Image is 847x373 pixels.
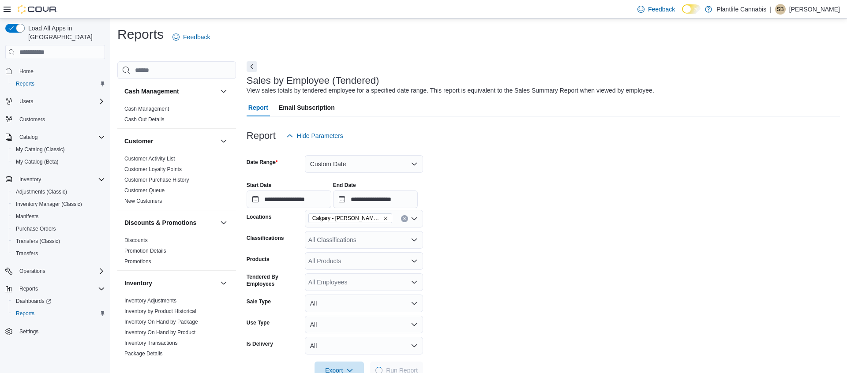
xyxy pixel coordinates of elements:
div: Cash Management [117,104,236,128]
a: Package Details [124,351,163,357]
div: Customer [117,153,236,210]
span: Purchase Orders [16,225,56,232]
button: Customer [218,136,229,146]
span: Customer Loyalty Points [124,166,182,173]
button: Cash Management [124,87,217,96]
span: Dashboards [16,298,51,305]
button: Reports [16,283,41,294]
span: Inventory [19,176,41,183]
button: Clear input [401,215,408,222]
a: Transfers [12,248,41,259]
button: My Catalog (Beta) [9,156,109,168]
img: Cova [18,5,57,14]
a: Feedback [634,0,678,18]
button: Custom Date [305,155,423,173]
a: Customers [16,114,49,125]
input: Press the down key to open a popover containing a calendar. [333,190,418,208]
h1: Reports [117,26,164,43]
span: Hide Parameters [297,131,343,140]
a: Purchase Orders [12,224,60,234]
button: Remove Calgary - Shepard Regional from selection in this group [383,216,388,221]
button: Settings [2,325,109,338]
p: [PERSON_NAME] [789,4,840,15]
span: Customer Activity List [124,155,175,162]
span: Home [16,65,105,76]
span: Reports [19,285,38,292]
a: Promotions [124,258,151,265]
button: Cash Management [218,86,229,97]
a: Transfers (Classic) [12,236,64,246]
span: Report [248,99,268,116]
span: Feedback [183,33,210,41]
h3: Inventory [124,279,152,287]
span: Users [19,98,33,105]
h3: Report [247,131,276,141]
span: Inventory Manager (Classic) [12,199,105,209]
a: Inventory On Hand by Package [124,319,198,325]
span: Transfers (Classic) [12,236,105,246]
button: Inventory [16,174,45,185]
a: Settings [16,326,42,337]
button: Users [16,96,37,107]
a: Discounts [124,237,148,243]
span: SB [777,4,784,15]
span: My Catalog (Beta) [16,158,59,165]
label: Start Date [247,182,272,189]
button: My Catalog (Classic) [9,143,109,156]
button: Operations [16,266,49,276]
div: View sales totals by tendered employee for a specified date range. This report is equivalent to t... [247,86,654,95]
a: Inventory by Product Historical [124,308,196,314]
span: Feedback [648,5,675,14]
span: Inventory On Hand by Package [124,318,198,325]
span: Customer Queue [124,187,165,194]
div: Discounts & Promotions [117,235,236,270]
span: Promotions [124,258,151,265]
span: Customer Purchase History [124,176,189,183]
a: Reports [12,308,38,319]
button: Catalog [16,132,41,142]
button: Inventory Manager (Classic) [9,198,109,210]
button: Reports [2,283,109,295]
button: Transfers (Classic) [9,235,109,247]
span: Calgary - [PERSON_NAME] Regional [312,214,381,223]
label: Sale Type [247,298,271,305]
span: Inventory Transactions [124,339,178,347]
span: Promotion Details [124,247,166,254]
button: Transfers [9,247,109,260]
label: Tendered By Employees [247,273,301,287]
button: Open list of options [411,236,418,243]
label: End Date [333,182,356,189]
span: Home [19,68,34,75]
span: Transfers (Classic) [16,238,60,245]
label: Is Delivery [247,340,273,347]
a: Cash Out Details [124,116,165,123]
span: Reports [12,308,105,319]
label: Products [247,256,270,263]
span: Purchase Orders [12,224,105,234]
button: Inventory [124,279,217,287]
span: Inventory On Hand by Product [124,329,195,336]
span: Users [16,96,105,107]
label: Date Range [247,159,278,166]
div: Samantha Berting [775,4,786,15]
span: Transfers [16,250,38,257]
span: Settings [16,326,105,337]
span: Reports [16,80,34,87]
p: Plantlife Cannabis [716,4,766,15]
button: All [305,295,423,312]
span: Catalog [19,134,37,141]
span: Customers [16,114,105,125]
label: Classifications [247,235,284,242]
a: Customer Purchase History [124,177,189,183]
button: Open list of options [411,279,418,286]
button: Reports [9,307,109,320]
a: My Catalog (Classic) [12,144,68,155]
a: Adjustments (Classic) [12,186,71,197]
span: Calgary - Shepard Regional [308,213,392,223]
span: Operations [19,268,45,275]
button: All [305,337,423,354]
span: Email Subscription [279,99,335,116]
span: Adjustments (Classic) [12,186,105,197]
